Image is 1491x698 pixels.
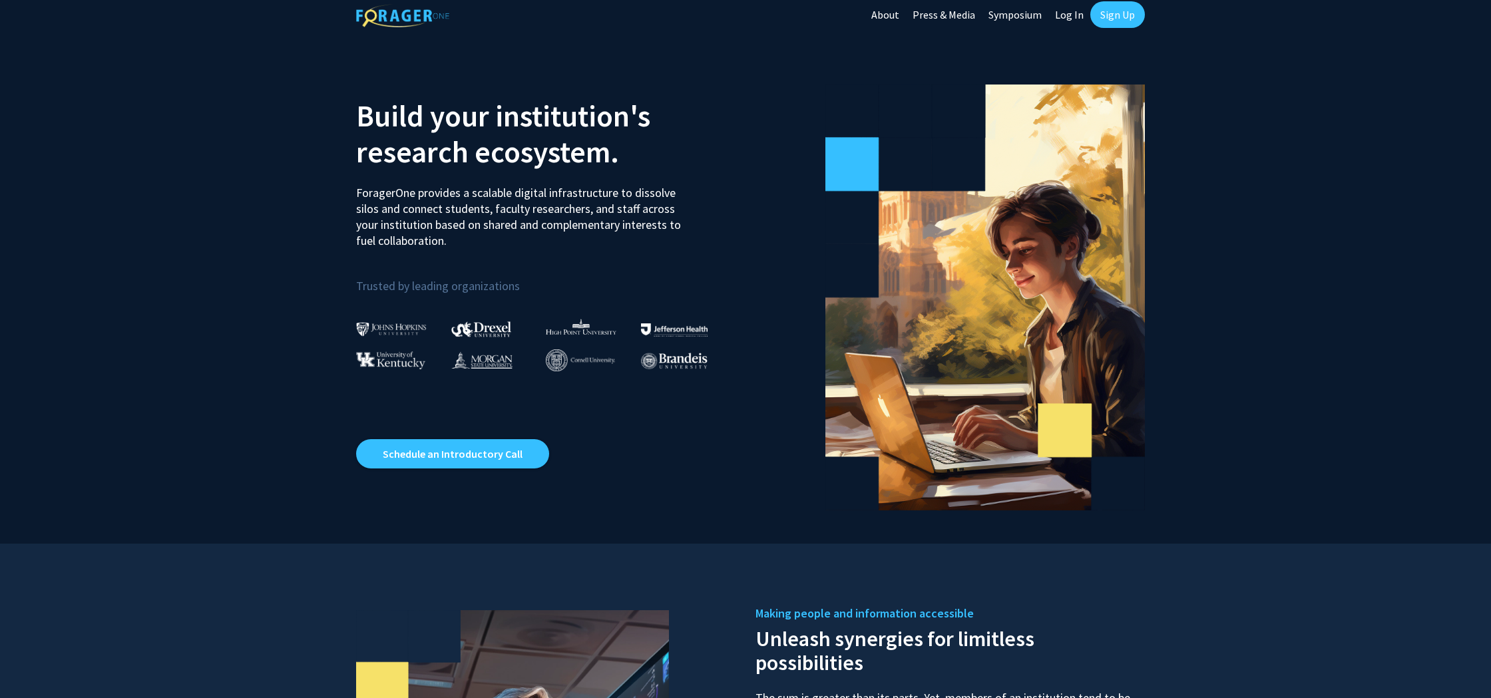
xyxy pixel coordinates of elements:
[755,623,1135,675] h2: Unleash synergies for limitless possibilities
[10,638,57,688] iframe: Chat
[546,349,615,371] img: Cornell University
[451,351,513,369] img: Morgan State University
[451,321,511,337] img: Drexel University
[755,604,1135,623] h5: Making people and information accessible
[356,351,425,369] img: University of Kentucky
[1090,1,1145,28] a: Sign Up
[356,322,427,336] img: Johns Hopkins University
[356,260,736,296] p: Trusted by leading organizations
[546,319,616,335] img: High Point University
[356,4,449,27] img: ForagerOne Logo
[356,439,549,468] a: Opens in a new tab
[356,175,690,249] p: ForagerOne provides a scalable digital infrastructure to dissolve silos and connect students, fac...
[641,323,708,336] img: Thomas Jefferson University
[356,98,736,170] h2: Build your institution's research ecosystem.
[641,353,708,369] img: Brandeis University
